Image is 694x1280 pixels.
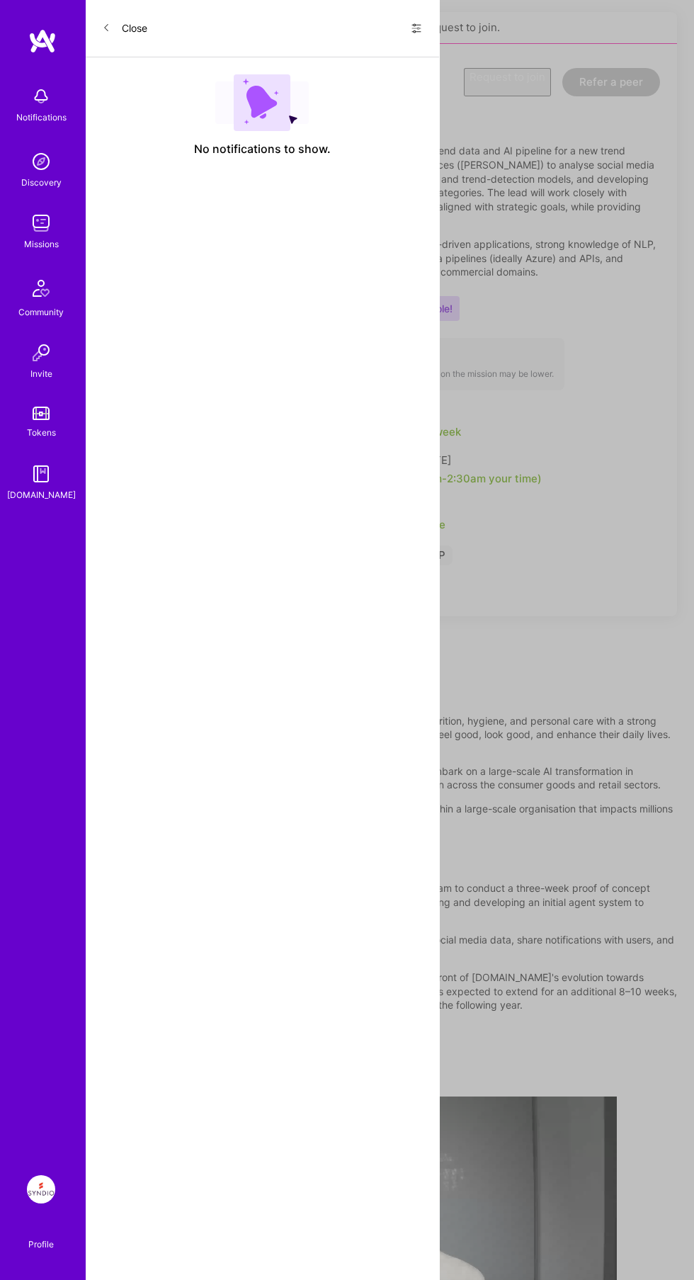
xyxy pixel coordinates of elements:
[21,176,62,190] div: Discovery
[215,74,309,131] img: empty
[27,339,55,367] img: Invite
[30,367,52,381] div: Invite
[24,237,59,251] div: Missions
[102,17,147,40] button: Close
[27,1175,55,1203] img: Syndio: Transformation Engine Modernization
[28,1237,54,1252] div: Profile
[23,1223,59,1252] a: Profile
[27,460,55,488] img: guide book
[24,271,58,305] img: Community
[28,28,57,54] img: logo
[27,147,55,176] img: discovery
[27,209,55,237] img: teamwork
[27,82,55,111] img: bell
[16,111,67,125] div: Notifications
[7,488,76,502] div: [DOMAIN_NAME]
[194,142,331,157] span: No notifications to show.
[18,305,64,319] div: Community
[27,426,56,440] div: Tokens
[33,407,50,420] img: tokens
[23,1175,59,1203] a: Syndio: Transformation Engine Modernization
